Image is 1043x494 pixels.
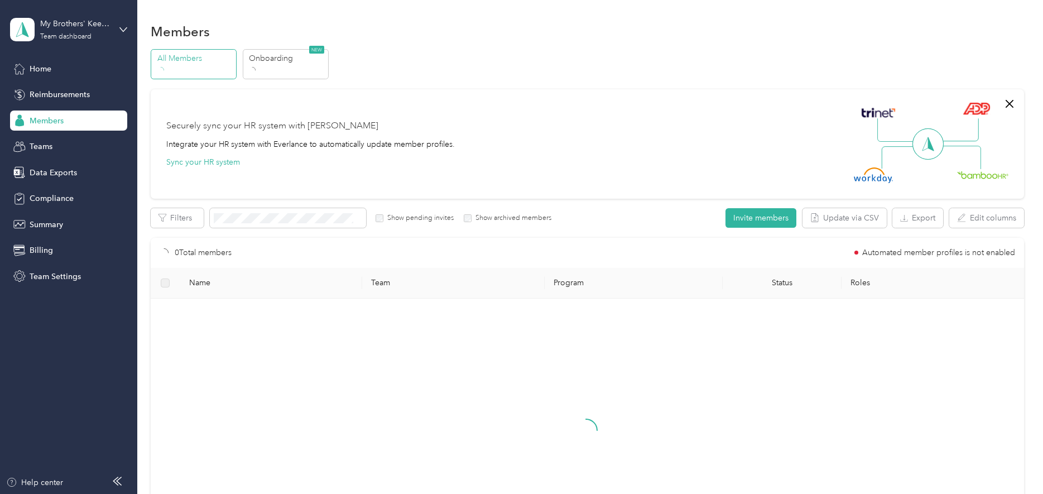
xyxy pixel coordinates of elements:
[854,167,893,183] img: Workday
[166,156,240,168] button: Sync your HR system
[842,268,1024,299] th: Roles
[949,208,1024,228] button: Edit columns
[723,268,841,299] th: Status
[40,18,110,30] div: My Brothers' Keeper
[175,247,232,259] p: 0 Total members
[877,118,916,142] img: Line Left Up
[166,138,455,150] div: Integrate your HR system with Everlance to automatically update member profiles.
[309,46,324,54] span: NEW
[892,208,943,228] button: Export
[940,118,979,142] img: Line Right Up
[151,26,210,37] h1: Members
[249,52,325,64] p: Onboarding
[802,208,887,228] button: Update via CSV
[472,213,551,223] label: Show archived members
[166,119,378,133] div: Securely sync your HR system with [PERSON_NAME]
[30,271,81,282] span: Team Settings
[963,102,990,115] img: ADP
[957,171,1008,179] img: BambooHR
[942,146,981,170] img: Line Right Down
[859,105,898,121] img: Trinet
[30,115,64,127] span: Members
[30,193,74,204] span: Compliance
[30,167,77,179] span: Data Exports
[157,52,233,64] p: All Members
[362,268,545,299] th: Team
[151,208,204,228] button: Filters
[40,33,92,40] div: Team dashboard
[30,219,63,231] span: Summary
[383,213,454,223] label: Show pending invites
[30,244,53,256] span: Billing
[189,278,354,287] span: Name
[980,431,1043,494] iframe: Everlance-gr Chat Button Frame
[30,63,51,75] span: Home
[881,146,920,169] img: Line Left Down
[30,141,52,152] span: Teams
[545,268,723,299] th: Program
[180,268,363,299] th: Name
[862,249,1015,257] span: Automated member profiles is not enabled
[725,208,796,228] button: Invite members
[30,89,90,100] span: Reimbursements
[6,477,63,488] button: Help center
